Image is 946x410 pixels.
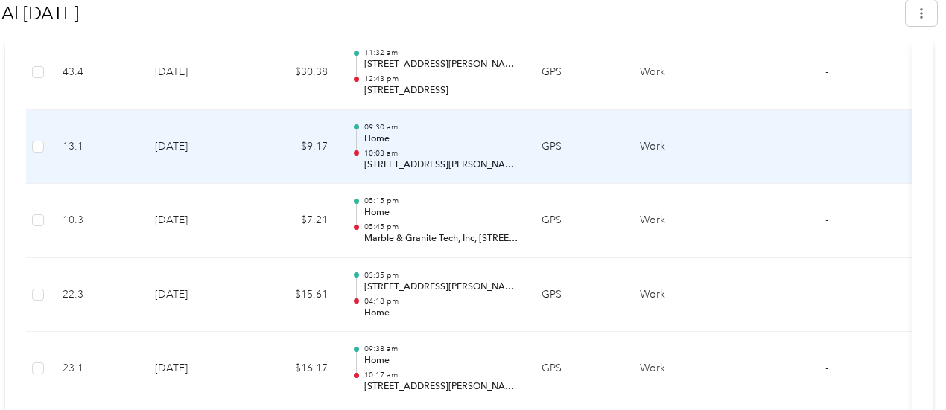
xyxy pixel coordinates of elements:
[825,362,828,374] span: -
[364,307,518,320] p: Home
[143,36,250,110] td: [DATE]
[628,110,742,185] td: Work
[530,36,628,110] td: GPS
[364,122,518,132] p: 09:30 am
[825,140,828,153] span: -
[364,232,518,246] p: Marble & Granite Tech, Inc, [STREET_ADDRESS][PERSON_NAME][US_STATE]
[364,206,518,220] p: Home
[364,281,518,294] p: [STREET_ADDRESS][PERSON_NAME]
[628,184,742,258] td: Work
[364,296,518,307] p: 04:18 pm
[364,196,518,206] p: 05:15 pm
[249,258,340,333] td: $15.61
[364,132,518,146] p: Home
[143,258,250,333] td: [DATE]
[249,184,340,258] td: $7.21
[530,110,628,185] td: GPS
[364,58,518,71] p: [STREET_ADDRESS][PERSON_NAME][PERSON_NAME]
[364,148,518,158] p: 10:03 am
[364,380,518,394] p: [STREET_ADDRESS][PERSON_NAME]
[628,258,742,333] td: Work
[530,184,628,258] td: GPS
[364,354,518,368] p: Home
[530,258,628,333] td: GPS
[825,214,828,226] span: -
[51,332,143,406] td: 23.1
[364,84,518,97] p: [STREET_ADDRESS]
[628,332,742,406] td: Work
[249,36,340,110] td: $30.38
[143,110,250,185] td: [DATE]
[364,222,518,232] p: 05:45 pm
[530,332,628,406] td: GPS
[143,184,250,258] td: [DATE]
[364,370,518,380] p: 10:17 am
[825,288,828,301] span: -
[825,65,828,78] span: -
[249,110,340,185] td: $9.17
[51,258,143,333] td: 22.3
[364,270,518,281] p: 03:35 pm
[51,110,143,185] td: 13.1
[143,332,250,406] td: [DATE]
[364,74,518,84] p: 12:43 pm
[249,332,340,406] td: $16.17
[51,184,143,258] td: 10.3
[364,158,518,172] p: [STREET_ADDRESS][PERSON_NAME][PERSON_NAME]
[51,36,143,110] td: 43.4
[628,36,742,110] td: Work
[364,344,518,354] p: 09:38 am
